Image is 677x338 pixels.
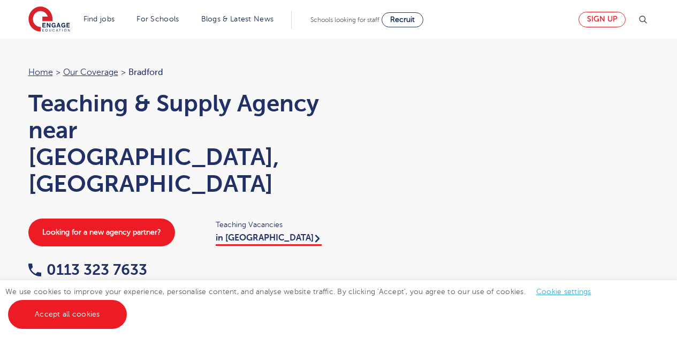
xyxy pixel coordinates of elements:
span: Schools looking for staff [310,16,379,24]
a: Sign up [579,12,626,27]
a: Home [28,67,53,77]
a: Find jobs [83,15,115,23]
span: We use cookies to improve your experience, personalise content, and analyse website traffic. By c... [5,288,602,318]
a: Recruit [382,12,423,27]
a: For Schools [136,15,179,23]
a: Cookie settings [536,288,591,296]
a: Accept all cookies [8,300,127,329]
a: Our coverage [63,67,118,77]
span: > [56,67,60,77]
h1: Teaching & Supply Agency near [GEOGRAPHIC_DATA], [GEOGRAPHIC_DATA] [28,90,328,197]
a: 0113 323 7633 [28,261,147,278]
span: Bradford [128,67,163,77]
span: > [121,67,126,77]
a: in [GEOGRAPHIC_DATA] [216,233,322,246]
span: Teaching Vacancies [216,219,328,231]
a: Looking for a new agency partner? [28,219,175,246]
img: Engage Education [28,6,70,33]
a: Blogs & Latest News [201,15,274,23]
span: Recruit [390,16,415,24]
nav: breadcrumb [28,65,328,79]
